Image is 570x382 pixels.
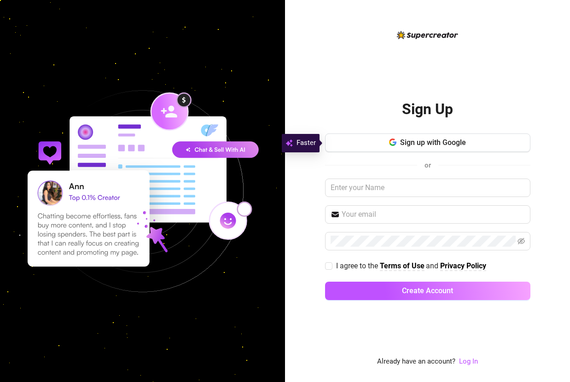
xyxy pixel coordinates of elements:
[426,261,440,270] span: and
[285,138,293,149] img: svg%3e
[402,100,453,119] h2: Sign Up
[325,179,530,197] input: Enter your Name
[397,31,458,39] img: logo-BBDzfeDw.svg
[325,282,530,300] button: Create Account
[342,209,525,220] input: Your email
[459,356,478,367] a: Log In
[297,138,316,149] span: Faster
[459,357,478,365] a: Log In
[400,138,466,147] span: Sign up with Google
[402,286,453,295] span: Create Account
[380,261,425,271] a: Terms of Use
[336,261,380,270] span: I agree to the
[518,237,525,245] span: eye-invisible
[377,356,455,367] span: Already have an account?
[425,161,431,169] span: or
[440,261,486,271] a: Privacy Policy
[325,133,530,152] button: Sign up with Google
